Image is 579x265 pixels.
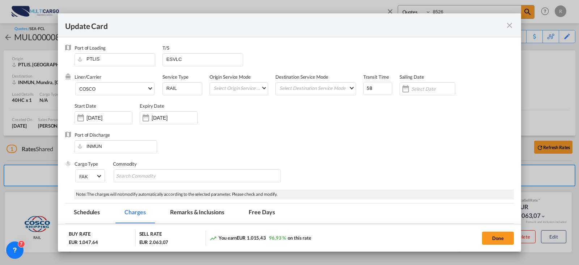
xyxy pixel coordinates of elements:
[482,232,514,245] button: Done
[240,203,283,223] md-tab-item: Free Days
[114,169,281,182] md-chips-wrap: Chips container with autocompletion. Enter the text area, type text to search, and then use the u...
[505,21,514,30] md-icon: icon-close fg-AAA8AD m-0 pointer
[65,21,505,30] div: Update Card
[269,235,286,241] span: 96,93 %
[140,103,164,109] label: Expiry Date
[363,74,389,80] label: Transit Time
[162,74,189,80] label: Service Type
[279,83,356,93] md-select: Select Destination Service Mode
[411,86,455,92] input: Select Date
[75,45,106,51] label: Port of Loading
[79,86,96,92] div: COSCO
[162,45,169,51] label: T/S
[210,74,251,80] label: Origin Service Mode
[400,74,424,80] label: Sailing Date
[75,161,98,167] label: Cargo Type
[58,13,521,252] md-dialog: Update Card Port ...
[69,239,100,245] div: EUR 1.047,64
[65,161,71,166] img: cargo.png
[213,83,268,93] md-select: Select Origin Service Mode
[210,235,217,242] md-icon: icon-trending-up
[113,161,137,167] label: Commodity
[74,190,514,199] div: Note: The charges will not modify automatically according to the selected parameter. Please check...
[161,203,233,223] md-tab-item: Remarks & Inclusions
[79,174,88,179] div: FAK
[86,115,132,121] input: Start Date
[166,83,202,94] input: Enter Service Type
[166,54,243,65] input: Enter T/S
[139,239,169,245] div: EUR 2.063,07
[210,235,311,242] div: You earn on this rate
[116,170,182,182] input: Search Commodity
[75,103,96,109] label: Start Date
[75,169,105,182] md-select: Select Cargo type: FAK
[69,231,90,239] div: BUY RATE
[75,74,101,80] label: Liner/Carrier
[75,132,110,138] label: Port of Discharge
[363,82,392,95] input: 0
[78,141,157,152] input: Enter Port of Discharge
[65,203,109,223] md-tab-item: Schedules
[139,231,162,239] div: SELL RATE
[78,54,155,65] input: Enter Port of Loading
[116,203,154,223] md-tab-item: Charges
[237,235,266,241] span: EUR 1.015,43
[152,115,197,121] input: Expiry Date
[275,74,328,80] label: Destination Service Mode
[75,82,155,95] md-select: Select Liner: COSCO
[65,203,291,223] md-pagination-wrapper: Use the left and right arrow keys to navigate between tabs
